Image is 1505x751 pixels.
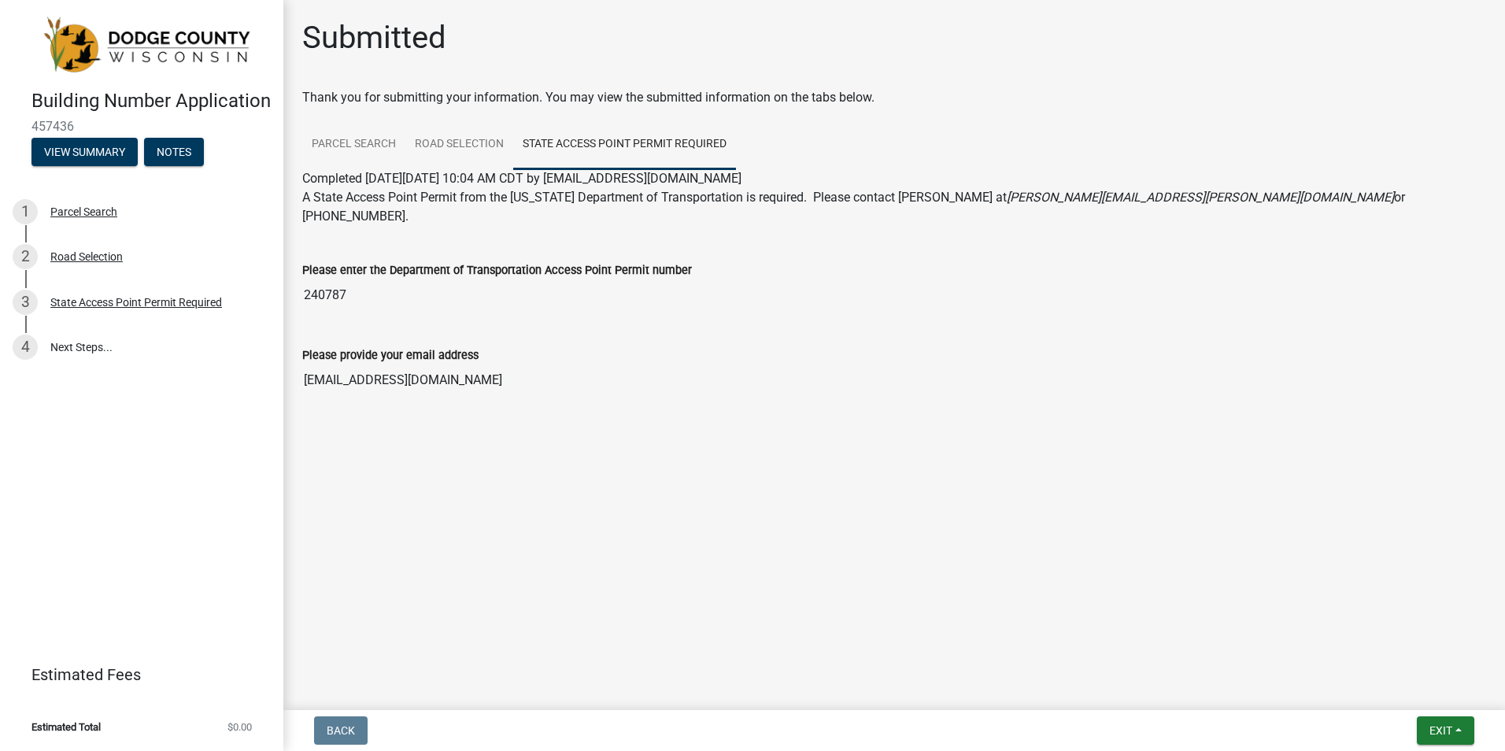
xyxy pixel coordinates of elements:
[513,120,736,170] a: State Access Point Permit Required
[31,119,252,134] span: 457436
[327,724,355,737] span: Back
[50,251,123,262] div: Road Selection
[1417,716,1474,745] button: Exit
[302,120,405,170] a: Parcel Search
[13,659,258,690] a: Estimated Fees
[31,17,258,73] img: Dodge County, Wisconsin
[13,335,38,360] div: 4
[1429,724,1452,737] span: Exit
[31,146,138,159] wm-modal-confirm: Summary
[302,88,1486,107] div: Thank you for submitting your information. You may view the submitted information on the tabs below.
[13,199,38,224] div: 1
[50,297,222,308] div: State Access Point Permit Required
[31,722,101,732] span: Estimated Total
[405,120,513,170] a: Road Selection
[1007,190,1394,205] i: [PERSON_NAME][EMAIL_ADDRESS][PERSON_NAME][DOMAIN_NAME]
[144,138,204,166] button: Notes
[13,290,38,315] div: 3
[227,722,252,732] span: $0.00
[302,265,692,276] label: Please enter the Department of Transportation Access Point Permit number
[13,244,38,269] div: 2
[302,19,446,57] h1: Submitted
[144,146,204,159] wm-modal-confirm: Notes
[50,206,117,217] div: Parcel Search
[31,90,271,113] h4: Building Number Application
[31,138,138,166] button: View Summary
[314,716,368,745] button: Back
[302,350,479,361] label: Please provide your email address
[302,188,1486,226] p: A State Access Point Permit from the [US_STATE] Department of Transportation is required. Please ...
[302,171,741,186] span: Completed [DATE][DATE] 10:04 AM CDT by [EMAIL_ADDRESS][DOMAIN_NAME]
